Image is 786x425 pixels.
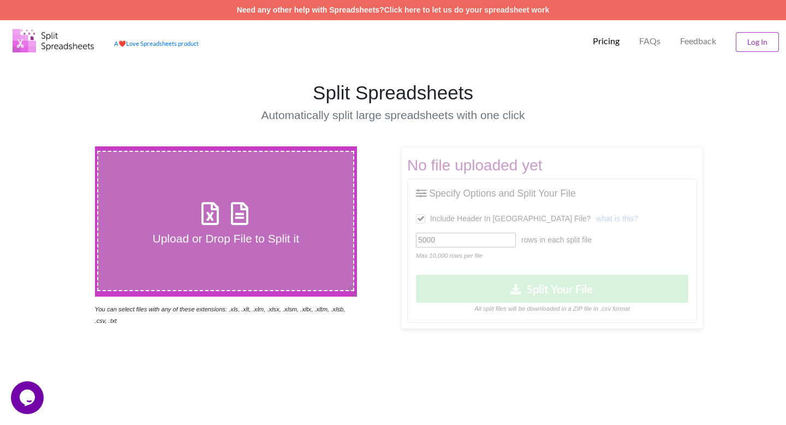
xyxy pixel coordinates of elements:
[680,37,716,45] span: Feedback
[95,306,346,324] i: You can select files with any of these extensions: .xls, .xlt, .xlm, .xlsx, .xlsm, .xltx, .xltm, ...
[114,40,199,47] a: AheartLove Spreadsheets product
[118,40,126,47] span: heart
[736,32,779,52] button: Log In
[13,29,94,52] img: Logo.png
[98,232,353,245] h4: Upload or Drop File to Split it
[384,5,550,14] a: Click here to let us do your spreadsheet work
[639,36,660,47] p: FAQs
[201,108,586,122] h4: Automatically split large spreadsheets with one click
[11,381,46,414] iframe: chat widget
[593,36,620,47] p: Pricing
[201,81,586,104] h1: Split Spreadsheets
